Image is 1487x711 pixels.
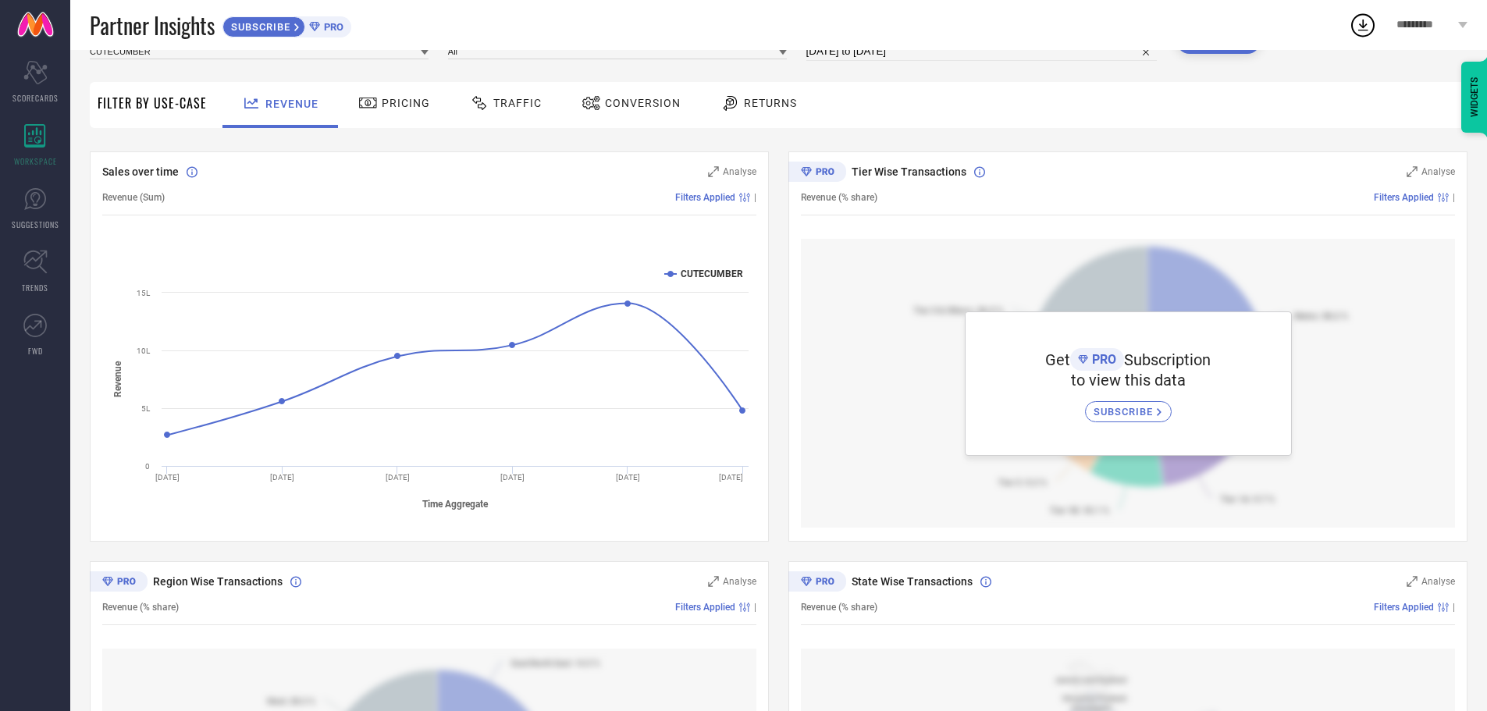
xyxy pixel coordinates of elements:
span: Analyse [723,576,756,587]
span: Revenue (Sum) [102,192,165,203]
span: Subscription [1124,350,1211,369]
span: PRO [320,21,343,33]
span: Sales over time [102,165,179,178]
span: Region Wise Transactions [153,575,283,588]
span: Filter By Use-Case [98,94,207,112]
span: Filters Applied [675,192,735,203]
span: Tier Wise Transactions [852,165,966,178]
span: Analyse [1421,576,1455,587]
text: 15L [137,289,151,297]
span: Pricing [382,97,430,109]
span: SCORECARDS [12,92,59,104]
span: Filters Applied [1374,192,1434,203]
span: | [754,192,756,203]
div: Premium [788,571,846,595]
span: Revenue (% share) [801,192,877,203]
span: SUBSCRIBE [223,21,294,33]
text: 5L [141,404,151,413]
span: Partner Insights [90,9,215,41]
span: WORKSPACE [14,155,57,167]
span: Filters Applied [1374,602,1434,613]
span: Returns [744,97,797,109]
span: Revenue [265,98,318,110]
span: Traffic [493,97,542,109]
span: Filters Applied [675,602,735,613]
tspan: Revenue [112,361,123,397]
div: Open download list [1349,11,1377,39]
text: [DATE] [270,473,294,482]
span: to view this data [1071,371,1186,389]
span: State Wise Transactions [852,575,973,588]
tspan: Time Aggregate [422,499,489,510]
div: Premium [90,571,148,595]
span: | [1453,602,1455,613]
span: SUGGESTIONS [12,219,59,230]
span: Conversion [605,97,681,109]
span: PRO [1088,352,1116,367]
span: SUBSCRIBE [1094,406,1157,418]
span: Revenue (% share) [801,602,877,613]
text: [DATE] [616,473,640,482]
span: | [754,602,756,613]
span: Analyse [1421,166,1455,177]
input: Select time period [806,42,1158,61]
text: [DATE] [155,473,180,482]
span: | [1453,192,1455,203]
div: Premium [788,162,846,185]
span: FWD [28,345,43,357]
svg: Zoom [1407,576,1418,587]
span: Analyse [723,166,756,177]
a: SUBSCRIBE [1085,389,1172,422]
span: Revenue (% share) [102,602,179,613]
text: [DATE] [719,473,743,482]
text: CUTECUMBER [681,268,743,279]
span: Get [1045,350,1070,369]
text: [DATE] [386,473,410,482]
svg: Zoom [1407,166,1418,177]
a: SUBSCRIBEPRO [222,12,351,37]
svg: Zoom [708,576,719,587]
span: TRENDS [22,282,48,293]
text: [DATE] [500,473,525,482]
svg: Zoom [708,166,719,177]
text: 0 [145,462,150,471]
text: 10L [137,347,151,355]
